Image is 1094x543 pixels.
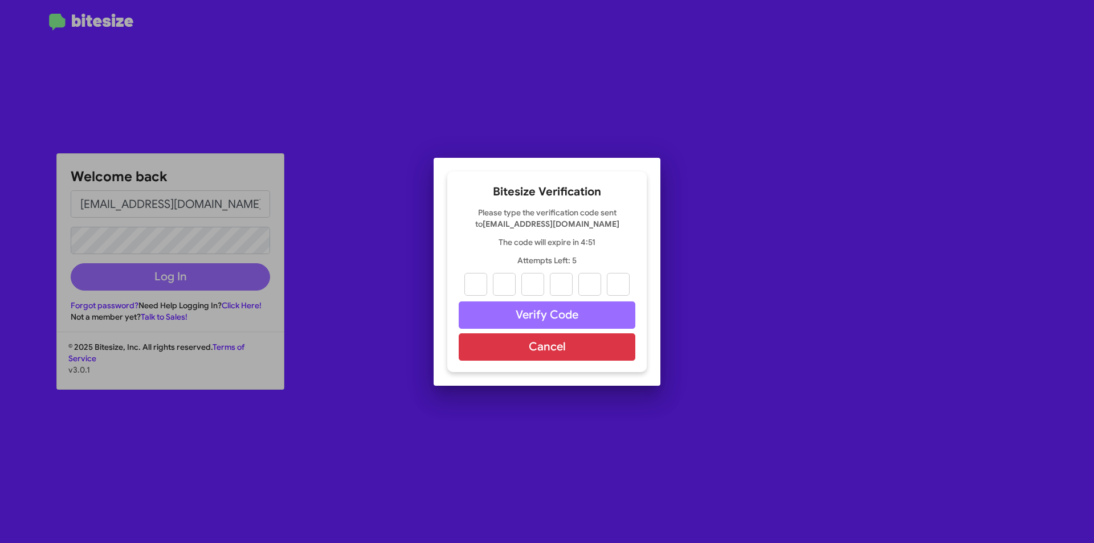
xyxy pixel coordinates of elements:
[459,255,635,266] p: Attempts Left: 5
[483,219,619,229] strong: [EMAIL_ADDRESS][DOMAIN_NAME]
[459,183,635,201] h2: Bitesize Verification
[459,333,635,361] button: Cancel
[459,207,635,230] p: Please type the verification code sent to
[459,301,635,329] button: Verify Code
[459,236,635,248] p: The code will expire in 4:51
